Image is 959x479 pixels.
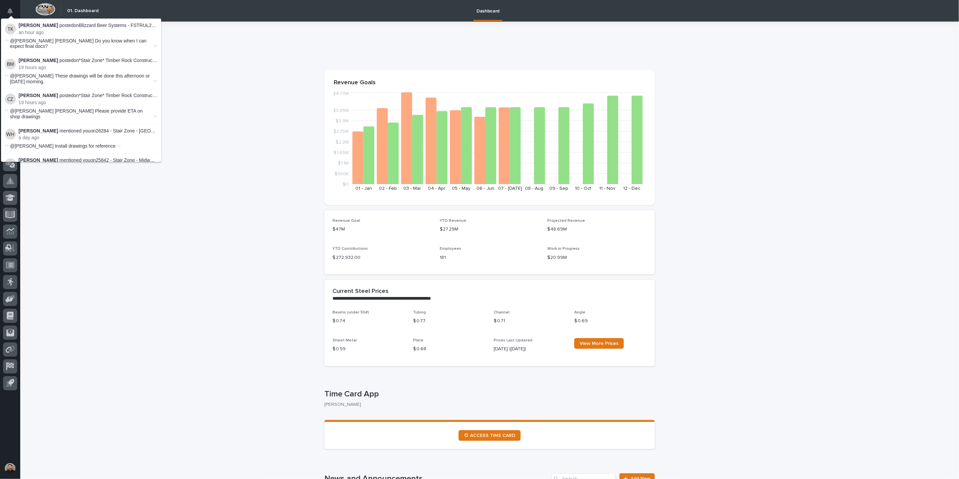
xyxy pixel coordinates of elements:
img: Cole Ziegler [5,94,16,104]
p: $27.29M [440,226,540,233]
p: mentioned you on 26284 - Stair Zone - [GEOGRAPHIC_DATA] Fence - Cliffs Stables Stairs : [19,128,157,134]
p: mentioned you on 25842 - Stair Zone - Midwest Finishing Systems - Maintenance Stairs : [19,157,157,163]
text: 04 - Apr [428,186,445,191]
p: $ 0.69 [574,318,647,325]
tspan: $1.1M [338,161,349,166]
p: posted on Blizzard Beer Systems - FSTRUL2 Crane System : [19,23,157,28]
p: Revenue Goals [334,79,645,87]
span: Employees [440,247,462,251]
span: @[PERSON_NAME] Install drawings for reference [10,143,116,149]
p: $ 272,932.00 [332,254,432,261]
a: ⏲ ACCESS TIME CARD [459,430,521,441]
p: [DATE] ([DATE]) [494,346,566,353]
span: Revenue Goal [332,219,360,223]
span: YTD Revenue [440,219,467,223]
span: @[PERSON_NAME] [PERSON_NAME] Do you know when I can expect final docs? [10,38,147,49]
text: 09 - Sep [549,186,568,191]
text: 02 - Feb [379,186,397,191]
tspan: $3.85M [333,108,349,113]
span: Sheet Metal [332,338,357,342]
span: Tubing [413,310,426,315]
p: 19 hours ago [19,65,157,70]
text: 03 - Mar [403,186,421,191]
p: $ 0.77 [413,318,486,325]
tspan: $3.3M [336,119,349,123]
strong: [PERSON_NAME] [19,93,58,98]
p: $ 0.71 [494,318,566,325]
span: Work in Progress [547,247,580,251]
p: [PERSON_NAME] [324,402,649,408]
tspan: $550K [335,171,349,176]
text: 08 - Aug [525,186,544,191]
span: @[PERSON_NAME] [PERSON_NAME] Please provide ETA on shop drawings [10,108,143,119]
p: $ 0.74 [332,318,405,325]
strong: [PERSON_NAME] [19,157,58,163]
p: posted on *Stair Zone* Timber Rock Construction - Custom Stair : [19,58,157,63]
p: 19 hours ago [19,100,157,106]
img: Ben Miller [5,59,16,69]
text: 05 - May [452,186,470,191]
p: $47M [332,226,432,233]
p: $20.99M [547,254,647,261]
strong: [PERSON_NAME] [19,58,58,63]
tspan: $1.65M [333,150,349,155]
tspan: $2.75M [333,129,349,134]
tspan: $2.2M [336,140,349,144]
span: @[PERSON_NAME] These drawings will be done this afternoon or [DATE] morning. [10,73,150,84]
button: users-avatar [3,461,17,476]
text: 11 - Nov [600,186,616,191]
img: Wynne Hochstetler [5,158,16,169]
p: $ 0.59 [332,346,405,353]
img: Wynne Hochstetler [5,129,16,140]
p: a day ago [19,135,157,141]
a: View More Prices [574,338,624,349]
h2: Current Steel Prices [332,288,388,295]
h2: 01. Dashboard [67,8,98,14]
tspan: $4.77M [333,91,349,96]
p: posted on *Stair Zone* Timber Rock Construction - Custom Stair : [19,93,157,98]
p: 181 [440,254,540,261]
span: Beams (under 55#) [332,310,369,315]
span: ⏲ ACCESS TIME CARD [464,433,515,438]
span: Angle [574,310,585,315]
span: YTD Contributions [332,247,368,251]
p: $ 0.68 [413,346,486,353]
tspan: $0 [343,182,349,187]
text: 01 - Jan [355,186,372,191]
span: View More Prices [580,341,618,346]
span: Channel [494,310,510,315]
button: Notifications [3,4,17,18]
text: 12 - Dec [623,186,640,191]
span: Plate [413,338,424,342]
p: $48.69M [547,226,647,233]
text: 06 - Jun [476,186,494,191]
span: Prices Last Updated [494,338,532,342]
text: 07 - [DATE] [498,186,522,191]
strong: [PERSON_NAME] [19,128,58,133]
strong: [PERSON_NAME] [19,23,58,28]
text: 10 - Oct [575,186,591,191]
p: an hour ago [19,30,157,35]
div: Notifications [8,8,17,19]
span: Projected Revenue [547,219,585,223]
img: Workspace Logo [35,3,55,16]
p: Time Card App [324,389,652,399]
img: Trent Kautzmann [5,24,16,34]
